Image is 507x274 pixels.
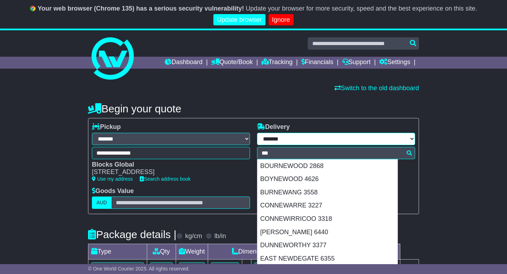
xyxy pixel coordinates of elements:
[147,244,176,260] td: Qty
[257,212,398,226] div: CONNEWIRRICOO 3318
[88,229,176,240] h4: Package details |
[176,244,208,260] td: Weight
[88,103,419,114] h4: Begin your quote
[379,57,410,69] a: Settings
[92,187,134,195] label: Goods Value
[165,57,202,69] a: Dashboard
[257,123,290,131] label: Delivery
[208,244,328,260] td: Dimensions (L x W x H)
[334,85,419,92] a: Switch to the old dashboard
[262,57,293,69] a: Tracking
[257,186,398,199] div: BURNEWANG 3558
[342,57,371,69] a: Support
[92,161,243,169] div: Blocks Global
[257,199,398,212] div: CONNEWARRE 3227
[269,14,294,26] a: Ignore
[92,197,112,209] label: AUD
[257,160,398,173] div: BOURNEWOOD 2868
[257,226,398,239] div: [PERSON_NAME] 6440
[211,57,253,69] a: Quote/Book
[301,57,333,69] a: Financials
[92,168,243,176] div: [STREET_ADDRESS]
[88,244,147,260] td: Type
[257,239,398,252] div: DUNNEWORTHY 3377
[185,232,202,240] label: kg/cm
[92,123,121,131] label: Pickup
[257,252,398,266] div: EAST NEWDEGATE 6355
[257,147,415,159] typeahead: Please provide city
[214,232,226,240] label: lb/in
[246,5,477,12] span: Update your browser for more security, speed and the best experience on this site.
[92,176,133,182] a: Use my address
[88,266,190,272] span: © One World Courier 2025. All rights reserved.
[257,173,398,186] div: BOYNEWOOD 4626
[140,176,190,182] a: Search address book
[213,14,265,26] a: Update browser
[38,5,244,12] b: Your web browser (Chrome 135) has a serious security vulnerability!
